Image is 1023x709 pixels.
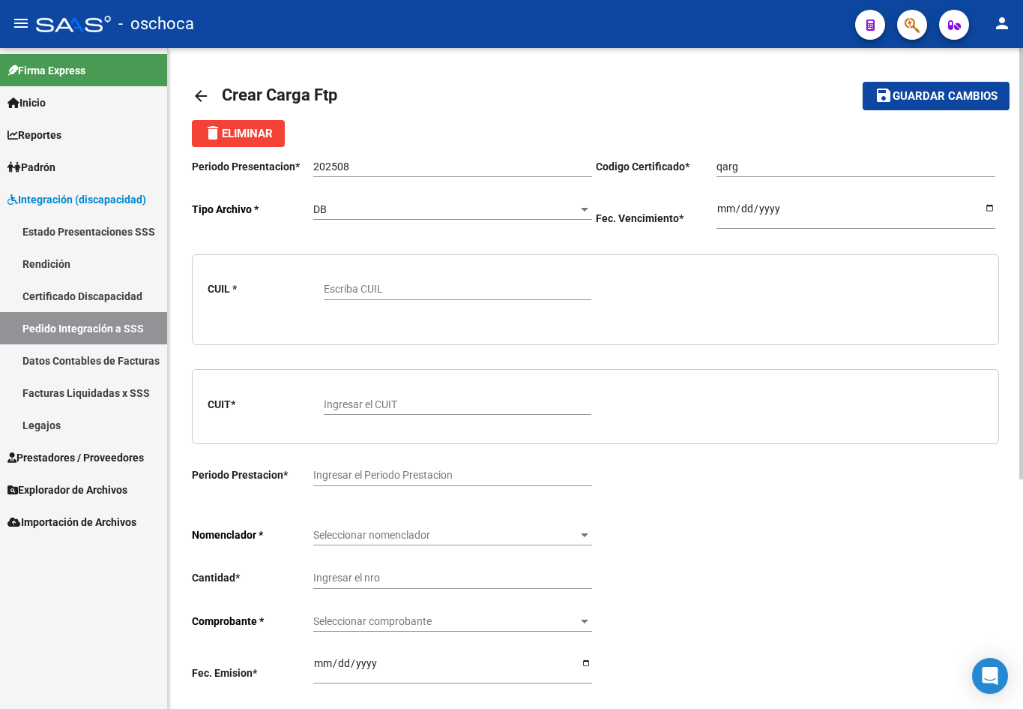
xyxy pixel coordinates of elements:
mat-icon: person [993,14,1011,32]
p: CUIL * [208,281,324,297]
span: DB [313,203,327,215]
mat-icon: menu [12,14,30,32]
span: Firma Express [7,62,85,79]
span: Padrón [7,159,55,176]
span: Crear Carga Ftp [222,86,337,104]
p: Fec. Emision [192,665,313,681]
p: Periodo Prestacion [192,467,313,483]
span: - oschoca [118,8,194,41]
p: Comprobante * [192,613,313,629]
span: Seleccionar nomenclador [313,529,579,542]
span: Reportes [7,127,61,143]
p: Nomenclador * [192,527,313,543]
button: Eliminar [192,120,285,147]
mat-icon: arrow_back [192,87,210,105]
button: Guardar cambios [863,82,1010,110]
span: Importación de Archivos [7,514,136,530]
p: Fec. Vencimiento [596,210,717,227]
p: Codigo Certificado [596,158,717,175]
p: Periodo Presentacion [192,158,313,175]
span: Prestadores / Proveedores [7,449,144,466]
div: Open Intercom Messenger [972,658,1008,694]
mat-icon: save [875,86,893,104]
span: Integración (discapacidad) [7,191,146,208]
span: Guardar cambios [893,90,998,104]
mat-icon: delete [204,124,222,142]
span: Seleccionar comprobante [313,615,579,628]
span: Inicio [7,95,46,111]
p: Cantidad [192,569,313,586]
p: Tipo Archivo * [192,201,313,218]
span: Eliminar [204,127,273,140]
p: CUIT [208,396,324,413]
span: Explorador de Archivos [7,482,127,498]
